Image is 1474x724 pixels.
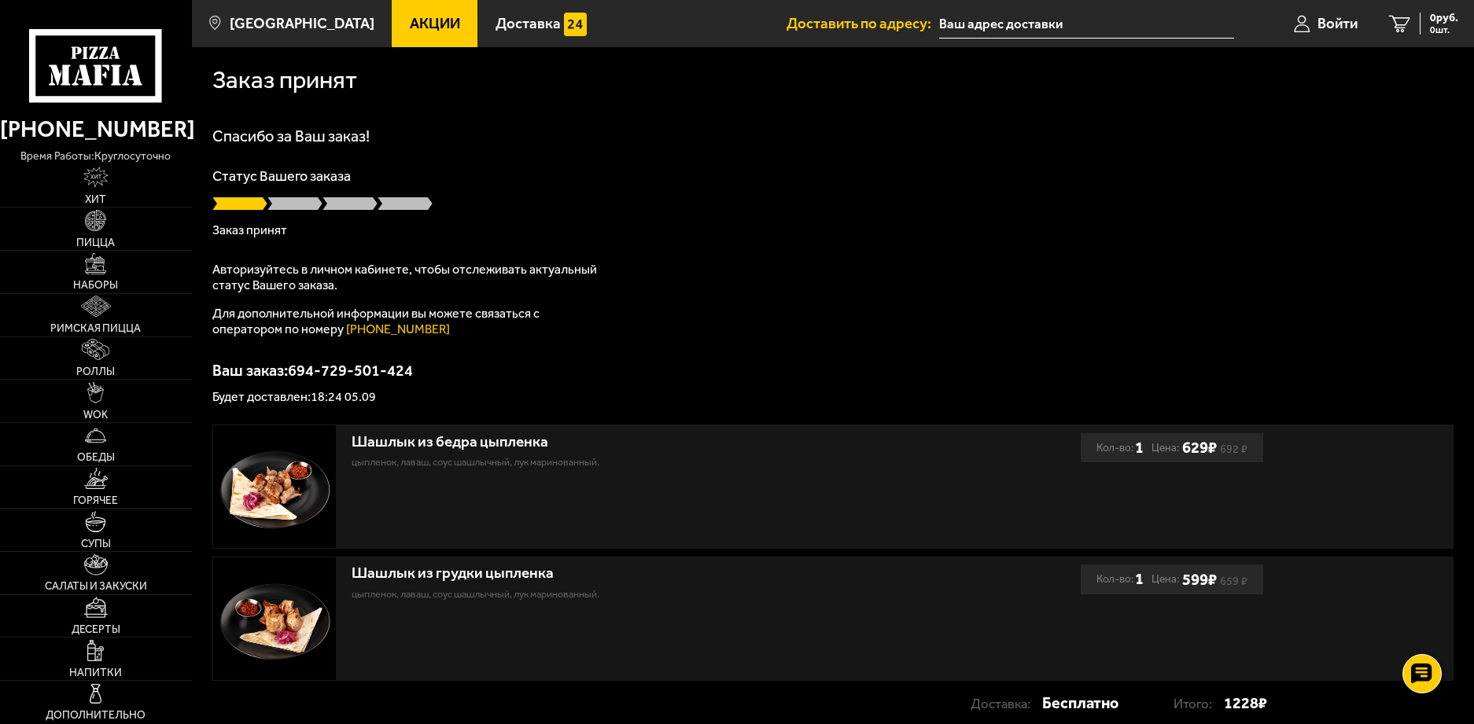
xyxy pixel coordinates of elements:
[352,433,933,451] div: Шашлык из бедра цыпленка
[212,224,1454,237] p: Заказ принят
[46,710,146,721] span: Дополнительно
[1042,689,1118,718] strong: Бесплатно
[352,586,933,602] p: цыпленок, лаваш, соус шашлычный, лук маринованный.
[1182,438,1217,458] b: 629 ₽
[212,68,357,92] h1: Заказ принят
[564,13,587,35] img: 15daf4d41897b9f0e9f617042186c801.svg
[72,624,120,635] span: Десерты
[410,17,460,31] span: Акции
[1135,564,1144,594] b: 1
[1220,577,1247,585] s: 659 ₽
[69,667,122,678] span: Напитки
[1224,689,1267,718] strong: 1228 ₽
[45,581,147,592] span: Салаты и закуски
[1096,433,1144,462] div: Кол-во:
[212,262,606,293] p: Авторизуйтесь в личном кабинете, чтобы отслеживать актуальный статус Вашего заказа.
[50,323,141,334] span: Римская пицца
[1317,17,1358,31] span: Войти
[939,9,1234,39] input: Ваш адрес доставки
[496,17,561,31] span: Доставка
[1182,570,1217,590] b: 599 ₽
[212,306,606,337] p: Для дополнительной информации вы можете связаться с оператором по номеру
[77,452,115,463] span: Обеды
[212,391,1454,403] p: Будет доставлен: 18:24 05.09
[787,17,939,31] span: Доставить по адресу:
[352,564,933,583] div: Шашлык из грудки цыпленка
[1220,445,1247,453] s: 692 ₽
[212,128,1454,144] h1: Спасибо за Ваш заказ!
[81,538,111,549] span: Супы
[212,169,1454,183] p: Статус Вашего заказа
[76,366,115,377] span: Роллы
[85,194,106,205] span: Хит
[1135,433,1144,462] b: 1
[76,237,115,248] span: Пицца
[1430,25,1458,35] span: 0 шт.
[73,495,118,506] span: Горячее
[83,410,108,421] span: WOK
[1430,13,1458,24] span: 0 руб.
[230,17,374,31] span: [GEOGRAPHIC_DATA]
[1152,433,1179,462] span: Цена:
[212,362,1454,378] p: Ваш заказ: 694-729-501-424
[346,322,450,336] a: [PHONE_NUMBER]
[73,280,118,291] span: Наборы
[1152,564,1179,594] span: Цена:
[1096,564,1144,594] div: Кол-во:
[1174,689,1224,718] p: Итого:
[971,689,1042,718] p: Доставка:
[352,454,933,470] p: цыпленок, лаваш, соус шашлычный, лук маринованный.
